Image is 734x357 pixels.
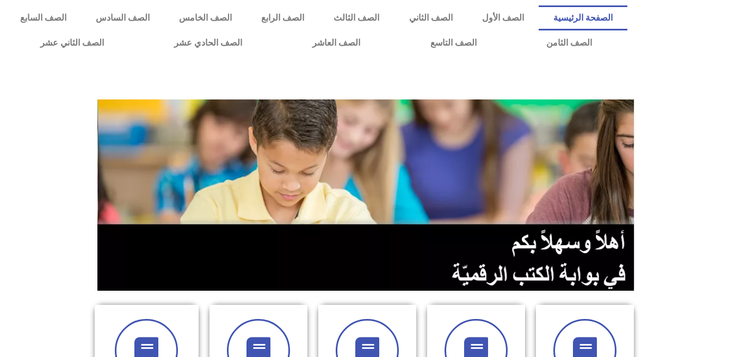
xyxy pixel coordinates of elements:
[81,5,164,30] a: الصف السادس
[319,5,394,30] a: الصف الثالث
[539,5,627,30] a: الصفحة الرئيسية
[277,30,396,55] a: الصف العاشر
[395,30,511,55] a: الصف التاسع
[467,5,539,30] a: الصف الأول
[5,30,139,55] a: الصف الثاني عشر
[511,30,627,55] a: الصف الثامن
[5,5,81,30] a: الصف السابع
[164,5,246,30] a: الصف الخامس
[246,5,319,30] a: الصف الرابع
[394,5,467,30] a: الصف الثاني
[139,30,277,55] a: الصف الحادي عشر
